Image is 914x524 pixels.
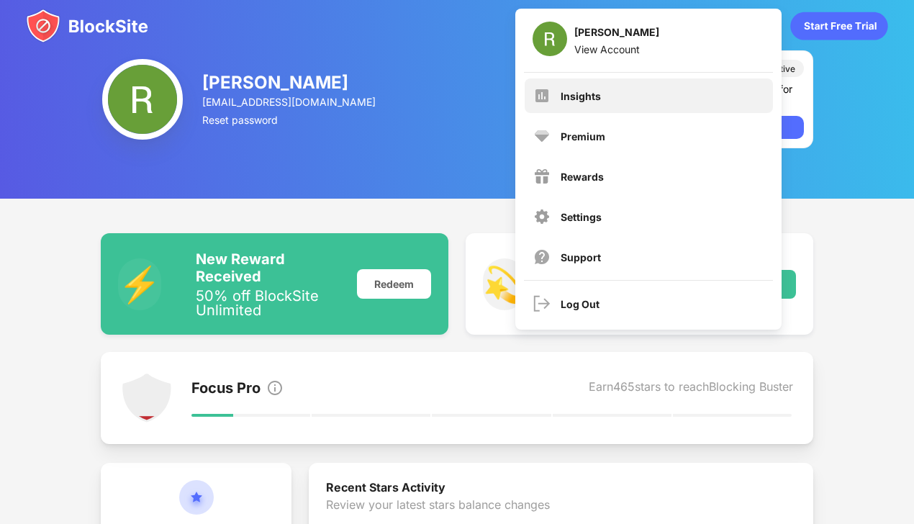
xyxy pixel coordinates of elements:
div: Support [561,251,601,263]
div: 50% off BlockSite Unlimited [196,289,340,317]
img: info.svg [266,379,284,397]
img: menu-insights.svg [533,87,551,104]
img: menu-settings.svg [533,208,551,225]
div: New Reward Received [196,250,340,285]
img: blocksite-icon.svg [26,9,148,43]
img: support.svg [533,248,551,266]
div: ⚡️ [118,258,161,310]
div: Settings [561,211,602,223]
div: Premium [561,130,605,143]
div: Redeem [357,269,431,299]
div: Focus Pro [191,379,261,399]
img: ACg8ocIJsN8tHwDVFuaqfbiCjlGndwm_-6db2ARRFIfYUS7A4cNeug=s96-c [102,59,183,140]
div: animation [790,12,888,40]
div: 💫 [483,258,526,310]
div: [PERSON_NAME] [574,26,659,43]
div: Reset password [202,114,378,126]
div: Rewards [561,171,604,183]
div: Log Out [561,298,599,310]
div: Earn 465 stars to reach Blocking Buster [589,379,793,399]
div: [EMAIL_ADDRESS][DOMAIN_NAME] [202,96,378,108]
div: Insights [561,90,601,102]
img: menu-rewards.svg [533,168,551,185]
img: logout.svg [533,295,551,312]
div: [PERSON_NAME] [202,72,378,93]
div: Recent Stars Activity [326,480,796,497]
img: premium.svg [533,127,551,145]
img: points-level-1.svg [121,372,173,424]
div: Active [769,63,795,74]
div: View Account [574,43,659,55]
img: ACg8ocIJsN8tHwDVFuaqfbiCjlGndwm_-6db2ARRFIfYUS7A4cNeug=s96-c [533,22,567,56]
